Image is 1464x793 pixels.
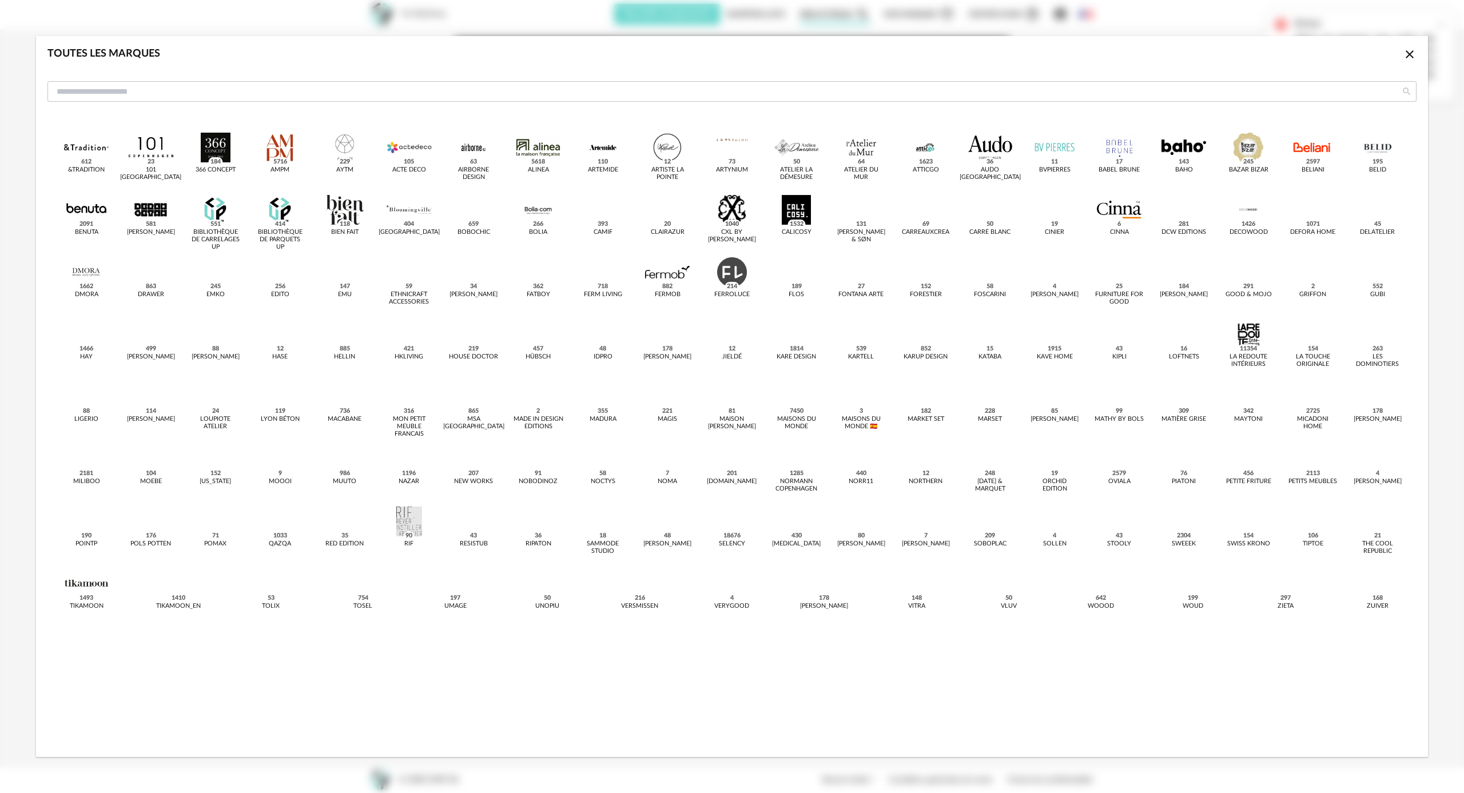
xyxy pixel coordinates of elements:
[596,407,610,416] span: 355
[902,540,950,548] div: [PERSON_NAME]
[902,229,949,236] div: Carreauxcrea
[920,469,931,478] span: 12
[210,407,221,416] span: 24
[144,220,158,229] span: 581
[726,407,737,416] span: 81
[404,531,415,540] span: 90
[1114,157,1125,166] span: 17
[337,407,352,416] span: 736
[190,416,240,431] div: Loupiote Atelier
[276,469,284,478] span: 9
[1370,344,1385,353] span: 263
[399,478,419,485] div: Nazar
[402,344,416,353] span: 421
[662,220,673,229] span: 20
[1370,157,1385,166] span: 195
[1302,166,1324,174] div: Beliani
[273,407,287,416] span: 119
[467,469,481,478] span: 207
[590,416,616,423] div: Madura
[787,469,805,478] span: 1285
[922,531,929,540] span: 7
[449,166,499,181] div: Airborne Design
[1175,166,1193,174] div: Baho
[854,220,868,229] span: 131
[661,344,675,353] span: 178
[1309,282,1316,291] span: 2
[1099,166,1140,174] div: Babel Brune
[1374,469,1381,478] span: 4
[787,220,805,229] span: 1532
[75,229,98,236] div: Benuta
[140,478,162,485] div: Moebe
[837,540,885,548] div: [PERSON_NAME]
[130,540,171,548] div: Pols Potten
[1043,540,1067,548] div: Sollen
[1095,416,1144,423] div: Mathy By Bols
[79,531,94,540] span: 190
[598,469,608,478] span: 58
[404,282,415,291] span: 59
[1172,478,1196,485] div: PIATONI
[772,540,821,548] div: [MEDICAL_DATA]
[1046,344,1064,353] span: 1915
[598,531,608,540] span: 18
[1160,291,1208,298] div: [PERSON_NAME]
[787,344,805,353] span: 1814
[1226,291,1272,298] div: Good & Mojo
[918,344,933,353] span: 852
[392,166,426,174] div: Acte DECO
[719,540,745,548] div: Selency
[596,220,610,229] span: 393
[271,291,289,298] div: Edito
[402,220,416,229] span: 404
[1306,531,1320,540] span: 106
[1116,220,1123,229] span: 6
[978,416,1002,423] div: Marset
[73,478,100,485] div: Miliboo
[1179,344,1189,353] span: 16
[454,478,493,485] div: New Works
[338,291,352,298] div: Emu
[402,407,416,416] span: 316
[272,353,288,361] div: Hase
[208,157,222,166] span: 184
[336,166,353,174] div: AYTM
[978,353,1001,361] div: Kataba
[726,157,737,166] span: 73
[78,220,96,229] span: 2091
[974,291,1006,298] div: Foscarini
[460,540,488,548] div: Resistub
[965,478,1015,493] div: [DATE] & Marquet
[144,282,158,291] span: 863
[144,469,158,478] span: 104
[1354,416,1402,423] div: [PERSON_NAME]
[983,469,997,478] span: 248
[714,291,750,298] div: Ferroluce
[1304,220,1322,229] span: 1071
[395,353,423,361] div: Hkliving
[578,540,628,555] div: SAMMODE STUDIO
[721,531,742,540] span: 18676
[449,291,498,298] div: [PERSON_NAME]
[983,407,997,416] span: 228
[1230,229,1268,236] div: Decowood
[170,593,188,603] span: 1410
[530,157,547,166] span: 5618
[339,531,350,540] span: 35
[1095,291,1144,306] div: Furniture for Good
[909,478,942,485] div: Northern
[985,282,996,291] span: 58
[1114,282,1125,291] span: 25
[1179,469,1189,478] span: 76
[204,540,226,548] div: Pomax
[651,229,685,236] div: CLAIRAZUR
[661,407,675,416] span: 221
[787,407,805,416] span: 7450
[127,353,175,361] div: [PERSON_NAME]
[1352,353,1402,368] div: Les Dominotiers
[849,478,873,485] div: Norr11
[771,416,821,431] div: Maisons du Monde
[514,416,563,431] div: Made in design Editions
[1045,229,1064,236] div: Cinier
